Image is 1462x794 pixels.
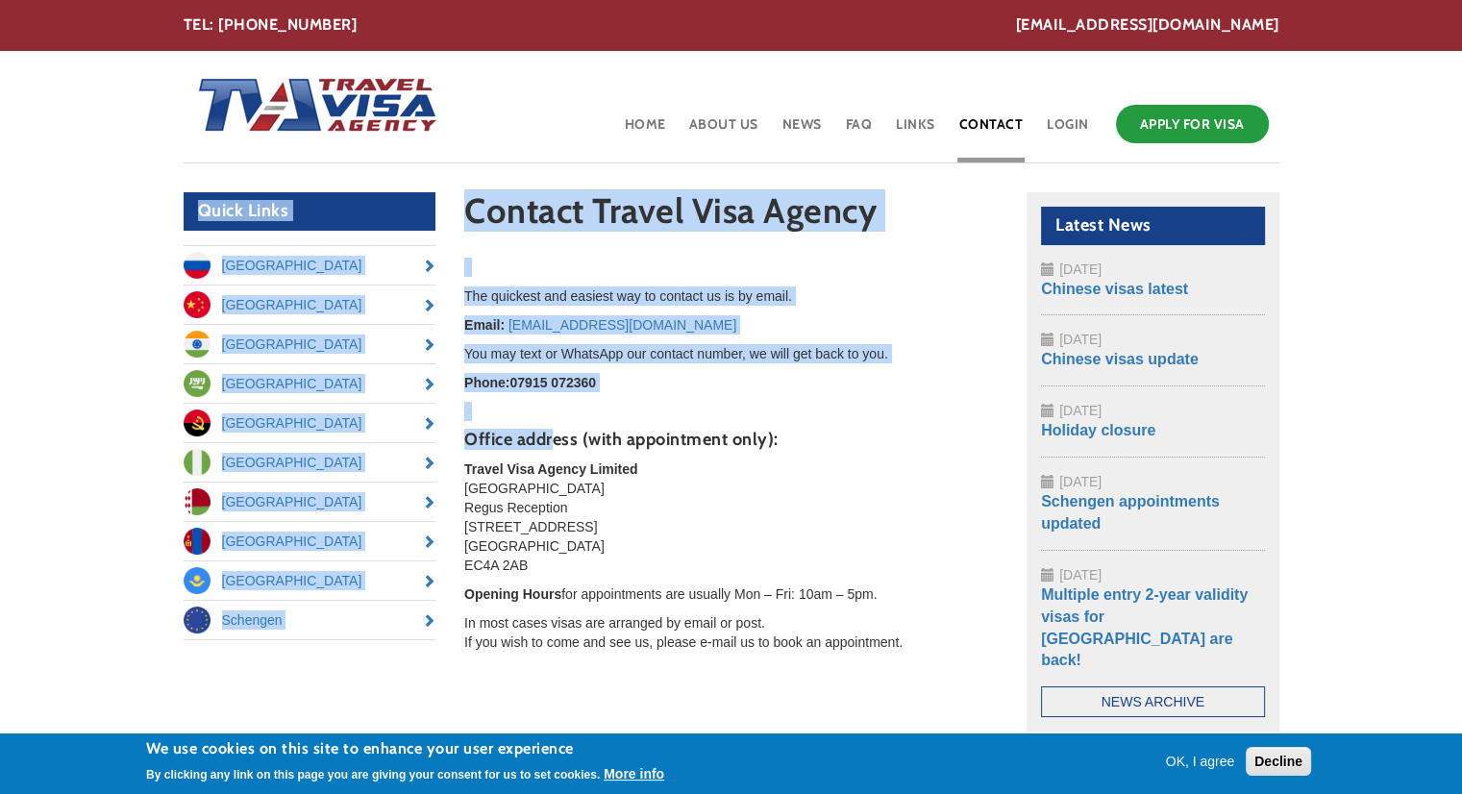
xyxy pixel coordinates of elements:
[1016,14,1279,37] a: [EMAIL_ADDRESS][DOMAIN_NAME]
[1116,105,1269,143] a: Apply for Visa
[1158,752,1243,771] button: OK, I agree
[464,586,561,602] strong: Opening Hours
[1059,474,1102,489] span: [DATE]
[184,246,436,285] a: [GEOGRAPHIC_DATA]
[184,522,436,560] a: [GEOGRAPHIC_DATA]
[464,461,638,477] strong: Travel Visa Agency Limited
[687,100,760,162] a: About Us
[1041,207,1265,245] h2: Latest News
[894,100,937,162] a: Links
[464,613,998,652] p: In most cases visas are arranged by email or post. If you wish to come and see us, please e-mail ...
[184,404,436,442] a: [GEOGRAPHIC_DATA]
[1059,567,1102,583] span: [DATE]
[184,443,436,482] a: [GEOGRAPHIC_DATA]
[1059,403,1102,418] span: [DATE]
[184,59,439,155] img: Home
[184,601,436,639] a: Schengen
[464,317,505,333] strong: Email:
[1059,332,1102,347] span: [DATE]
[604,764,664,783] button: More info
[1059,261,1102,277] span: [DATE]
[184,364,436,403] a: [GEOGRAPHIC_DATA]
[146,768,600,782] p: By clicking any link on this page you are giving your consent for us to set cookies.
[509,375,596,390] strong: 07915 072360
[1041,422,1155,438] a: Holiday closure
[464,286,998,306] p: The quickest and easiest way to contact us is by email.
[184,483,436,521] a: [GEOGRAPHIC_DATA]
[184,561,436,600] a: [GEOGRAPHIC_DATA]
[1041,686,1265,717] a: News Archive
[1045,100,1091,162] a: Login
[1041,281,1188,297] a: Chinese visas latest
[184,325,436,363] a: [GEOGRAPHIC_DATA]
[464,344,998,363] p: You may text or WhatsApp our contact number, we will get back to you.
[464,192,998,239] h1: Contact Travel Visa Agency
[184,14,1279,37] div: TEL: [PHONE_NUMBER]
[464,584,998,604] p: for appointments are usually Mon – Fri: 10am – 5pm.
[1041,351,1199,367] a: Chinese visas update
[146,738,664,759] h2: We use cookies on this site to enhance your user experience
[1246,747,1311,776] button: Decline
[464,375,509,390] strong: Phone:
[1041,493,1220,532] a: Schengen appointments updated
[844,100,875,162] a: FAQ
[464,429,779,450] strong: Office address (with appointment only):
[1041,586,1248,669] a: Multiple entry 2-year validity visas for [GEOGRAPHIC_DATA] are back!
[781,100,824,162] a: News
[184,285,436,324] a: [GEOGRAPHIC_DATA]
[957,100,1026,162] a: Contact
[508,317,736,333] a: [EMAIL_ADDRESS][DOMAIN_NAME]
[623,100,668,162] a: Home
[464,459,998,575] p: [GEOGRAPHIC_DATA] Regus Reception [STREET_ADDRESS] [GEOGRAPHIC_DATA] EC4A 2AB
